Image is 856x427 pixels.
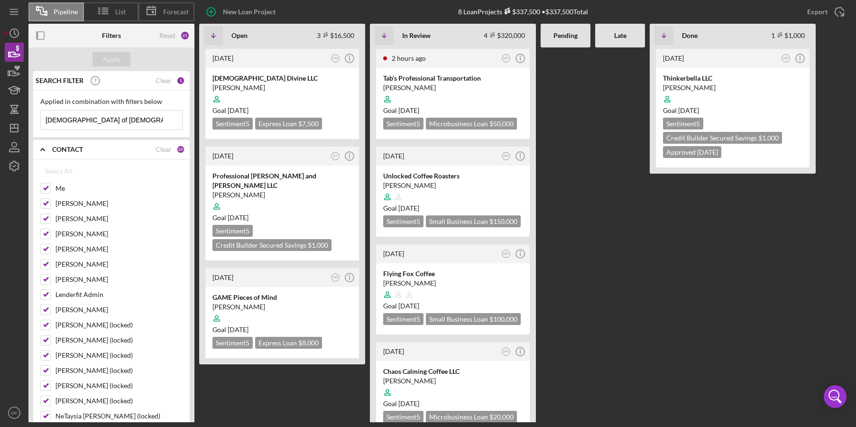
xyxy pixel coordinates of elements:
[392,54,426,62] time: 2025-09-08 11:18
[807,2,828,21] div: Export
[163,8,189,16] span: Forecast
[383,74,523,83] div: Tab’s Professional Transportation
[663,118,703,130] div: Sentiment 5
[663,132,782,144] div: Credit Builder Secured Savings $1,000
[52,146,83,153] b: CONTACT
[383,181,523,190] div: [PERSON_NAME]
[771,31,805,39] div: 1 $1,000
[92,52,130,66] button: Apply
[383,269,523,278] div: Flying Fox Coffee
[383,347,404,355] time: 2025-07-01 02:08
[55,305,183,315] label: [PERSON_NAME]
[212,171,352,190] div: Professional [PERSON_NAME] and [PERSON_NAME] LLC
[176,145,185,154] div: 20
[663,106,699,114] span: Goal
[308,241,328,249] span: $1,000
[212,239,331,251] div: Credit Builder Secured Savings
[489,315,517,323] span: $100,000
[500,150,513,163] button: MR
[329,271,342,284] button: MR
[45,162,73,181] div: Select All
[212,118,253,130] div: Sentiment 5
[156,77,172,84] div: Clear
[212,190,352,200] div: [PERSON_NAME]
[398,204,419,212] time: 09/26/2025
[500,52,513,65] button: MR
[212,83,352,93] div: [PERSON_NAME]
[383,250,404,258] time: 2025-08-20 23:37
[329,150,342,163] button: ET
[614,32,626,39] b: Late
[398,399,419,408] time: 07/20/2025
[212,225,253,237] div: Sentiment 5
[375,145,531,238] a: [DATE]MRUnlocked Coffee Roasters[PERSON_NAME]Goal [DATE]Sentiment5Small Business Loan $150,000
[255,337,322,349] div: Express Loan
[383,367,523,376] div: Chaos Calming Coffee LLC
[212,302,352,312] div: [PERSON_NAME]
[180,31,190,40] div: 21
[484,31,525,39] div: 4 $320,000
[504,350,508,353] text: MR
[212,293,352,302] div: GAME Pieces of Mind
[398,106,419,114] time: 07/12/2025
[383,376,523,386] div: [PERSON_NAME]
[500,248,513,260] button: MR
[504,252,508,255] text: MR
[55,275,183,284] label: [PERSON_NAME]
[212,106,249,114] span: Goal
[204,47,360,140] a: [DATE]MR[DEMOGRAPHIC_DATA] Divine LLC[PERSON_NAME]Goal [DATE]Sentiment5Express Loan $7,500
[40,98,183,105] div: Applied in combination with filters below
[383,83,523,93] div: [PERSON_NAME]
[103,52,120,66] div: Apply
[317,31,354,39] div: 3 $16,500
[553,32,578,39] b: Pending
[212,74,352,83] div: [DEMOGRAPHIC_DATA] Divine LLC
[54,8,78,16] span: Pipeline
[55,290,183,299] label: Lenderfit Admin
[36,77,83,84] b: SEARCH FILTER
[375,243,531,336] a: [DATE]MRFlying Fox Coffee[PERSON_NAME]Goal [DATE]Sentiment5Small Business Loan $100,000
[55,320,183,330] label: [PERSON_NAME] (locked)
[504,56,508,60] text: MR
[383,106,419,114] span: Goal
[398,302,419,310] time: 03/31/2024
[55,351,183,360] label: [PERSON_NAME] (locked)
[115,8,126,16] span: List
[102,32,121,39] b: Filters
[383,313,423,325] div: Sentiment 5
[383,411,423,423] div: Sentiment 5
[383,152,404,160] time: 2025-08-21 02:18
[212,273,233,281] time: 2025-07-30 03:47
[489,217,517,225] span: $150,000
[159,32,175,39] div: Reset
[383,215,423,227] div: Sentiment 5
[383,204,419,212] span: Goal
[204,267,360,360] a: [DATE]MRGAME Pieces of Mind[PERSON_NAME]Goal [DATE]Sentiment5Express Loan $8,000
[176,76,185,85] div: 1
[654,47,811,169] a: [DATE]MRThinkerbella LLC[PERSON_NAME]Goal [DATE]Sentiment5Credit Builder Secured Savings $1,000Ap...
[55,244,183,254] label: [PERSON_NAME]
[212,213,249,222] span: Goal
[489,413,514,421] span: $20,000
[329,52,342,65] button: MR
[333,276,338,279] text: MR
[333,56,338,60] text: MR
[824,385,847,408] div: Open Intercom Messenger
[426,215,521,227] div: Small Business Loan
[223,2,276,21] div: New Loan Project
[204,145,360,262] a: [DATE]ETProfessional [PERSON_NAME] and [PERSON_NAME] LLC[PERSON_NAME]Goal [DATE]Sentiment5Credit ...
[383,118,423,130] div: Sentiment 5
[298,120,319,128] span: $7,500
[663,74,802,83] div: Thinkerbella LLC
[212,325,249,334] span: Goal
[489,120,514,128] span: $50,000
[255,118,322,130] div: Express Loan
[156,146,172,153] div: Clear
[383,302,419,310] span: Goal
[212,337,253,349] div: Sentiment 5
[383,399,419,408] span: Goal
[458,8,588,16] div: 8 Loan Projects • $337,500 Total
[663,83,802,93] div: [PERSON_NAME]
[383,278,523,288] div: [PERSON_NAME]
[55,366,183,375] label: [PERSON_NAME] (locked)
